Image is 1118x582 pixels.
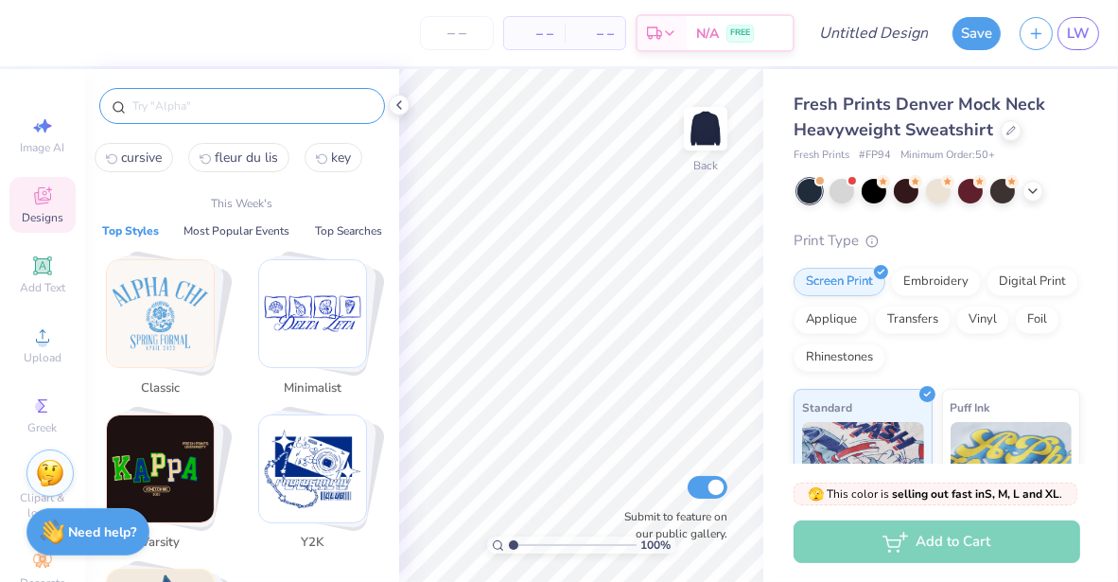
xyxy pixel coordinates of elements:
[9,490,76,520] span: Clipart & logos
[247,414,390,560] button: Stack Card Button Y2K
[515,24,553,44] span: – –
[282,534,343,553] span: Y2K
[1067,23,1090,44] span: LW
[641,537,672,554] span: 100 %
[28,420,58,435] span: Greek
[802,397,852,417] span: Standard
[794,93,1045,141] span: Fresh Prints Denver Mock Neck Heavyweight Sweatshirt
[20,280,65,295] span: Add Text
[420,16,494,50] input: – –
[951,422,1073,517] img: Puff Ink
[24,350,61,365] span: Upload
[22,210,63,225] span: Designs
[305,143,362,172] button: key2
[794,148,849,164] span: Fresh Prints
[107,260,214,367] img: Classic
[809,485,825,503] span: 🫣
[130,379,191,398] span: Classic
[107,415,214,522] img: Varsity
[802,422,924,517] img: Standard
[900,148,995,164] span: Minimum Order: 50 +
[687,110,725,148] img: Back
[956,306,1009,334] div: Vinyl
[614,508,727,542] label: Submit to feature on our public gallery.
[282,379,343,398] span: Minimalist
[794,268,885,296] div: Screen Print
[952,17,1001,50] button: Save
[576,24,614,44] span: – –
[893,486,1060,502] strong: selling out fast in S, M, L and XL
[730,26,750,40] span: FREE
[875,306,951,334] div: Transfers
[804,14,943,52] input: Untitled Design
[259,415,366,522] img: Y2K
[987,268,1078,296] div: Digital Print
[693,157,718,174] div: Back
[212,195,273,212] p: This Week's
[1057,17,1099,50] a: LW
[215,149,278,167] span: fleur du lis
[794,306,869,334] div: Applique
[69,523,137,541] strong: Need help?
[794,230,1080,252] div: Print Type
[188,143,289,172] button: fleur du lis1
[178,221,295,240] button: Most Popular Events
[859,148,891,164] span: # FP94
[130,534,191,553] span: Varsity
[259,260,366,367] img: Minimalist
[794,344,885,372] div: Rhinestones
[96,221,165,240] button: Top Styles
[131,97,373,115] input: Try "Alpha"
[95,143,173,172] button: cursive0
[1015,306,1059,334] div: Foil
[121,149,162,167] span: cursive
[696,24,719,44] span: N/A
[247,259,390,405] button: Stack Card Button Minimalist
[891,268,981,296] div: Embroidery
[21,140,65,155] span: Image AI
[309,221,388,240] button: Top Searches
[951,397,990,417] span: Puff Ink
[331,149,351,167] span: key
[95,414,237,560] button: Stack Card Button Varsity
[809,485,1063,503] span: This color is .
[95,259,237,405] button: Stack Card Button Classic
